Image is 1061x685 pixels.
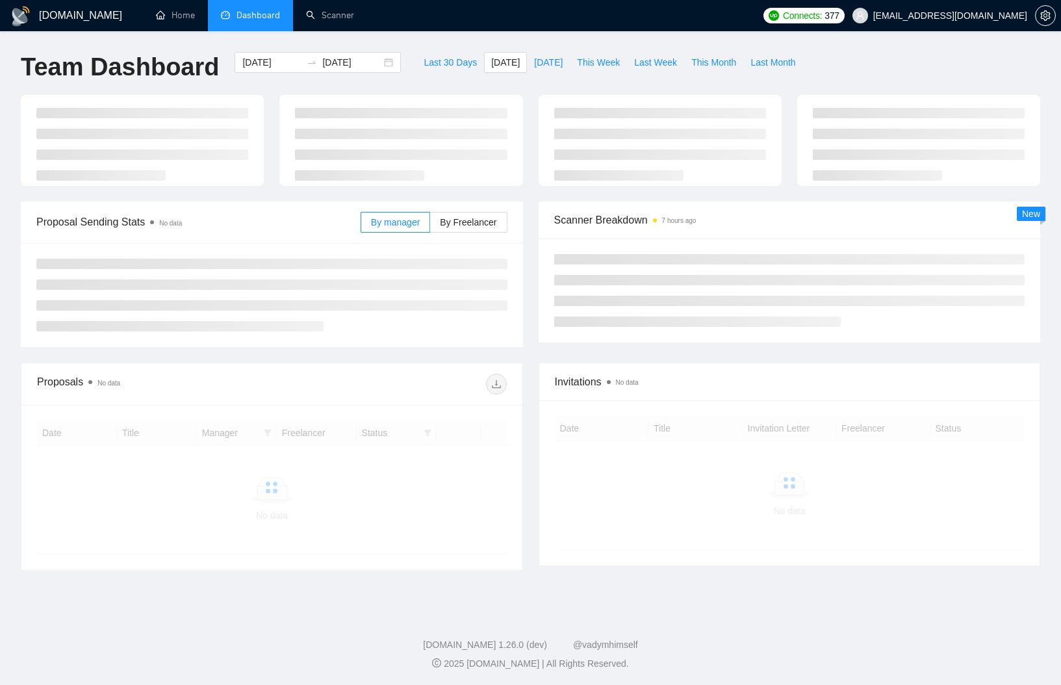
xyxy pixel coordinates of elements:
[156,10,195,21] a: homeHome
[534,55,563,70] span: [DATE]
[21,52,219,83] h1: Team Dashboard
[1036,10,1055,21] span: setting
[573,640,638,650] a: @vadymhimself
[783,8,822,23] span: Connects:
[691,55,736,70] span: This Month
[432,658,441,667] span: copyright
[307,57,317,68] span: swap-right
[570,52,627,73] button: This Week
[242,55,301,70] input: Start date
[554,212,1025,228] span: Scanner Breakdown
[743,52,802,73] button: Last Month
[371,217,420,227] span: By manager
[1022,209,1040,219] span: New
[440,217,496,227] span: By Freelancer
[577,55,620,70] span: This Week
[221,10,230,19] span: dashboard
[307,57,317,68] span: to
[616,379,639,386] span: No data
[306,10,354,21] a: searchScanner
[322,55,381,70] input: End date
[416,52,484,73] button: Last 30 Days
[627,52,684,73] button: Last Week
[484,52,527,73] button: [DATE]
[10,6,31,27] img: logo
[159,220,182,227] span: No data
[423,640,547,650] a: [DOMAIN_NAME] 1.26.0 (dev)
[769,10,779,21] img: upwork-logo.png
[634,55,677,70] span: Last Week
[1035,10,1056,21] a: setting
[1035,5,1056,26] button: setting
[424,55,477,70] span: Last 30 Days
[555,374,1025,390] span: Invitations
[491,55,520,70] span: [DATE]
[36,214,361,230] span: Proposal Sending Stats
[662,217,697,224] time: 7 hours ago
[37,374,272,394] div: Proposals
[856,11,865,20] span: user
[825,8,839,23] span: 377
[10,657,1051,671] div: 2025 [DOMAIN_NAME] | All Rights Reserved.
[236,10,280,21] span: Dashboard
[750,55,795,70] span: Last Month
[97,380,120,387] span: No data
[527,52,570,73] button: [DATE]
[684,52,743,73] button: This Month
